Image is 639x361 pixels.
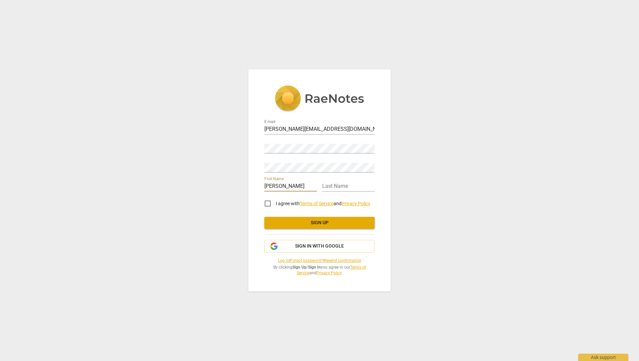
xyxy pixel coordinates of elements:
a: Forgot password? [290,258,323,263]
a: Privacy Policy [316,271,342,275]
a: Terms of Service [297,265,366,275]
span: By clicking / you agree to our and . [264,265,375,276]
label: E-mail [264,120,275,124]
label: First Name [264,177,284,181]
span: I agree with and [276,201,370,206]
span: Sign up [270,220,369,226]
a: Log in [278,258,289,263]
b: Sign In [308,265,321,270]
button: Sign in with Google [264,240,375,253]
a: Terms of Service [300,201,334,206]
b: Sign Up [292,265,306,270]
div: Ask support [578,354,628,361]
img: 5ac2273c67554f335776073100b6d88f.svg [275,85,364,113]
a: Resend confirmation [324,258,361,263]
a: Privacy Policy [342,201,370,206]
button: Sign up [264,217,375,229]
span: | | [264,258,375,264]
span: Sign in with Google [295,243,344,250]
